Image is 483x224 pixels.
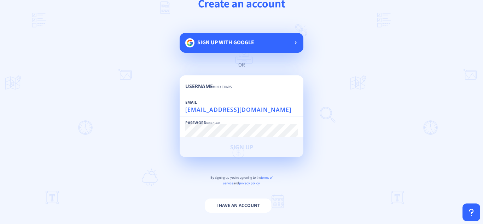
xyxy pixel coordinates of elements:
img: google.svg [185,38,194,47]
div: or [187,61,296,68]
button: Sign Up [180,137,303,157]
span: Sign Up [230,144,253,150]
button: I have an account [205,199,272,213]
span: Sign up with google [197,39,254,46]
p: By signing up you're agreeing to the and [180,175,303,186]
span: privacy policy [239,181,260,185]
